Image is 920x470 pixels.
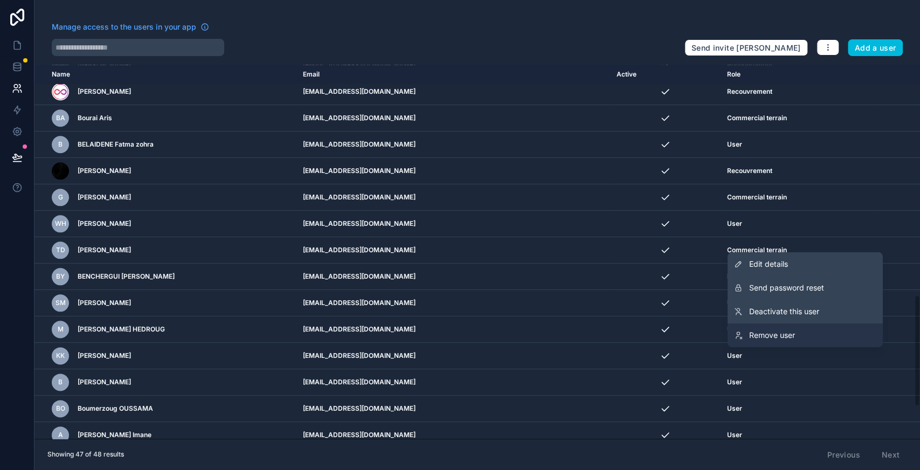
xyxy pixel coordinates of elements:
span: BA [56,114,65,122]
span: [PERSON_NAME] [78,87,131,96]
td: [EMAIL_ADDRESS][DOMAIN_NAME] [296,343,610,369]
span: Showing 47 of 48 results [47,450,124,459]
a: Remove user [728,323,883,347]
span: User [727,219,742,228]
span: [PERSON_NAME] Imane [78,431,151,439]
span: Boumerzoug OUSSAMA [78,404,153,413]
span: BY [56,272,65,281]
span: BO [56,404,65,413]
span: M [58,325,64,334]
span: Send password reset [749,282,824,293]
span: TD [56,246,65,254]
div: scrollable content [34,65,920,439]
button: Send password reset [728,276,883,300]
td: [EMAIL_ADDRESS][DOMAIN_NAME] [296,105,610,132]
td: [EMAIL_ADDRESS][DOMAIN_NAME] [296,369,610,396]
span: Edit details [749,259,788,269]
span: [PERSON_NAME] [78,167,131,175]
span: A [58,431,63,439]
span: Bourai Aris [78,114,112,122]
span: User [727,431,742,439]
th: Role [721,65,879,85]
td: [EMAIL_ADDRESS][DOMAIN_NAME] [296,237,610,264]
span: [PERSON_NAME] [78,378,131,386]
span: User [727,404,742,413]
span: Commercial terrain [727,193,787,202]
span: User [727,140,742,149]
span: [PERSON_NAME] [78,299,131,307]
span: [PERSON_NAME] HEDROUG [78,325,165,334]
td: [EMAIL_ADDRESS][DOMAIN_NAME] [296,158,610,184]
span: KK [56,351,65,360]
td: [EMAIL_ADDRESS][DOMAIN_NAME] [296,79,610,105]
a: Edit details [728,252,883,276]
span: BENCHERGUI [PERSON_NAME] [78,272,175,281]
td: [EMAIL_ADDRESS][DOMAIN_NAME] [296,316,610,343]
td: [EMAIL_ADDRESS][DOMAIN_NAME] [296,264,610,290]
button: Add a user [848,39,903,57]
td: [EMAIL_ADDRESS][DOMAIN_NAME] [296,396,610,422]
span: Commercial terrain [727,246,787,254]
span: Commercial terrain [727,114,787,122]
a: Manage access to the users in your app [52,22,209,32]
span: SM [56,299,66,307]
td: [EMAIL_ADDRESS][DOMAIN_NAME] [296,184,610,211]
span: WH [55,219,66,228]
span: [PERSON_NAME] [78,219,131,228]
span: Deactivate this user [749,306,819,317]
span: User [727,351,742,360]
span: [PERSON_NAME] [78,193,131,202]
th: Email [296,65,610,85]
th: Name [34,65,296,85]
span: [PERSON_NAME] [78,246,131,254]
span: B [58,140,63,149]
span: Manage access to the users in your app [52,22,196,32]
td: [EMAIL_ADDRESS][DOMAIN_NAME] [296,211,610,237]
span: User [727,378,742,386]
span: Remove user [749,330,795,341]
td: [EMAIL_ADDRESS][DOMAIN_NAME] [296,132,610,158]
button: Send invite [PERSON_NAME] [684,39,808,57]
span: Recouvrement [727,87,772,96]
th: Active [610,65,721,85]
span: BELAIDENE Fatma zohra [78,140,154,149]
span: G [58,193,63,202]
span: B [58,378,63,386]
a: Deactivate this user [728,300,883,323]
span: Recouvrement [727,167,772,175]
span: [PERSON_NAME] [78,351,131,360]
td: [EMAIL_ADDRESS][DOMAIN_NAME] [296,422,610,448]
td: [EMAIL_ADDRESS][DOMAIN_NAME] [296,290,610,316]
